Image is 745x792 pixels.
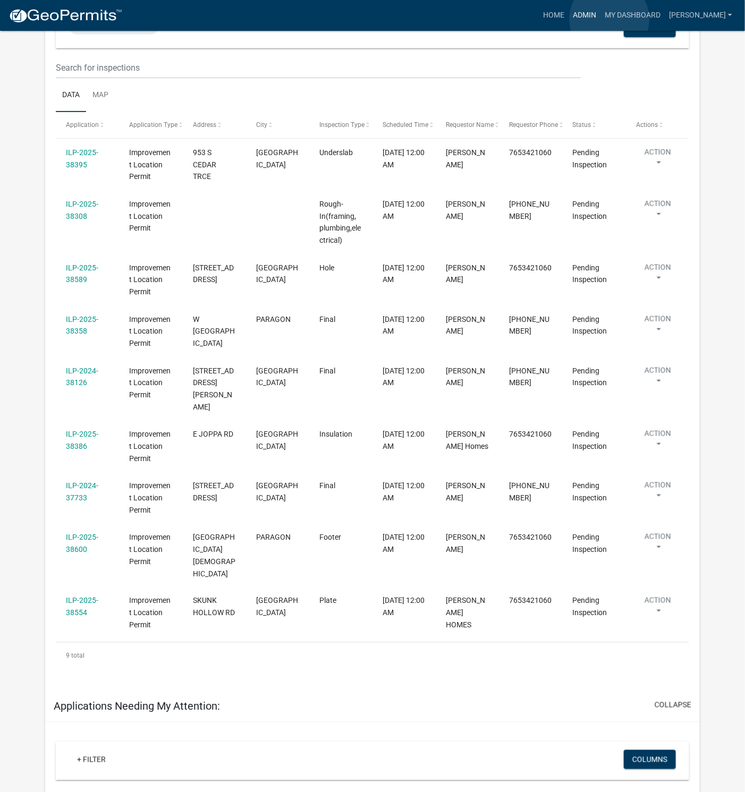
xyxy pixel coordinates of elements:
button: Action [636,595,680,621]
datatable-header-cell: Requestor Name [436,112,499,138]
a: ILP-2025-38589 [66,263,98,284]
button: Action [636,365,680,391]
span: Pending Inspection [573,430,607,450]
button: Action [636,531,680,558]
span: Improvement Location Permit [129,315,171,348]
button: Action [636,147,680,173]
datatable-header-cell: Application [56,112,119,138]
span: MARTINSVILLE [256,367,298,387]
span: Pending Inspection [573,263,607,284]
span: Hole [319,263,334,272]
datatable-header-cell: Scheduled Time [372,112,436,138]
span: Final [319,315,335,323]
button: Action [636,480,680,506]
span: Pending Inspection [573,597,607,617]
span: Status [573,121,591,129]
span: Scheduled Time [383,121,428,129]
datatable-header-cell: Actions [626,112,689,138]
datatable-header-cell: Status [563,112,626,138]
div: 9 total [56,643,689,669]
span: Improvement Location Permit [129,200,171,233]
span: Brian Alspaugh [446,148,485,169]
span: PARAGON [256,533,291,541]
span: Pending Inspection [573,200,607,220]
span: Thomas Bell [446,315,485,336]
a: ILP-2025-38358 [66,315,98,336]
span: MOORESVILLE [256,263,298,284]
span: Improvement Location Permit [129,597,171,629]
span: E JOPPA RD [193,430,233,438]
span: Pending Inspection [573,367,607,387]
span: 765-342-1060 [510,367,550,387]
span: 812-343-1756 [510,200,550,220]
span: 09/22/2025, 12:00 AM [383,148,425,169]
span: Improvement Location Permit [129,533,171,566]
span: SKUNK HOLLOW RD [193,597,235,617]
span: 11174 N BETHEL RD [193,481,234,502]
span: Pending Inspection [573,315,607,336]
span: 953 S CEDAR TRCE [193,148,216,181]
a: ILP-2025-38395 [66,148,98,169]
a: [PERSON_NAME] [665,5,736,25]
span: Insulation [319,430,352,438]
span: MCNEIL HOMES [446,597,485,629]
span: Pending Inspection [573,481,607,502]
button: Action [636,198,680,225]
span: Denise Brown [446,200,485,220]
span: Application Type [129,121,177,129]
span: 09/22/2025, 12:00 AM [383,263,425,284]
span: Theresa Baker [446,481,485,502]
button: Action [636,262,680,288]
input: Search for inspections [56,57,581,79]
span: George Walls [446,367,485,387]
span: 765-342-1060 [510,481,550,502]
datatable-header-cell: Inspection Type [309,112,372,138]
datatable-header-cell: Application Type [119,112,182,138]
a: Home [539,5,569,25]
span: 09/22/2025, 12:00 AM [383,481,425,502]
span: Pending Inspection [573,533,607,553]
a: ILP-2025-38308 [66,200,98,220]
span: Improvement Location Permit [129,263,171,296]
span: 09/22/2025, 12:00 AM [383,367,425,387]
span: Improvement Location Permit [129,481,171,514]
button: Columns [624,750,676,769]
span: W BASELINE RD [193,315,235,348]
span: 11200 N KITCHEN RD [193,263,234,284]
span: 3860 BALLINGER RD [193,367,234,411]
span: Actions [636,121,658,129]
a: ILP-2024-37733 [66,481,98,502]
a: ILP-2025-38386 [66,430,98,450]
span: Improvement Location Permit [129,430,171,463]
span: 09/22/2025, 12:00 AM [383,597,425,617]
span: MOORESVILLE [256,481,298,502]
a: Data [56,79,86,113]
span: Matthew Clark [446,263,485,284]
span: 09/22/2025, 12:00 AM [383,200,425,220]
span: PARAGON [256,315,291,323]
a: Admin [569,5,600,25]
span: 7653421060 [510,148,552,157]
span: Final [319,481,335,490]
span: Improvement Location Permit [129,148,171,181]
a: Map [86,79,115,113]
a: ILP-2025-38600 [66,533,98,553]
a: ILP-2025-38554 [66,597,98,617]
span: City [256,121,267,129]
span: Underslab [319,148,353,157]
a: My Dashboard [600,5,665,25]
span: Final [319,367,335,375]
span: N OLIVE CHURCH RD [193,533,235,577]
button: Action [636,428,680,455]
a: ILP-2024-38126 [66,367,98,387]
button: collapse [655,700,691,711]
span: 7653421060 [510,597,552,605]
button: Action [636,313,680,340]
span: Inspection Type [319,121,365,129]
span: 09/22/2025, 12:00 AM [383,315,425,336]
span: Requestor Name [446,121,494,129]
span: MOORESVILLE [256,430,298,450]
a: + Filter [167,15,213,35]
datatable-header-cell: City [246,112,309,138]
span: jason baker [446,533,485,553]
